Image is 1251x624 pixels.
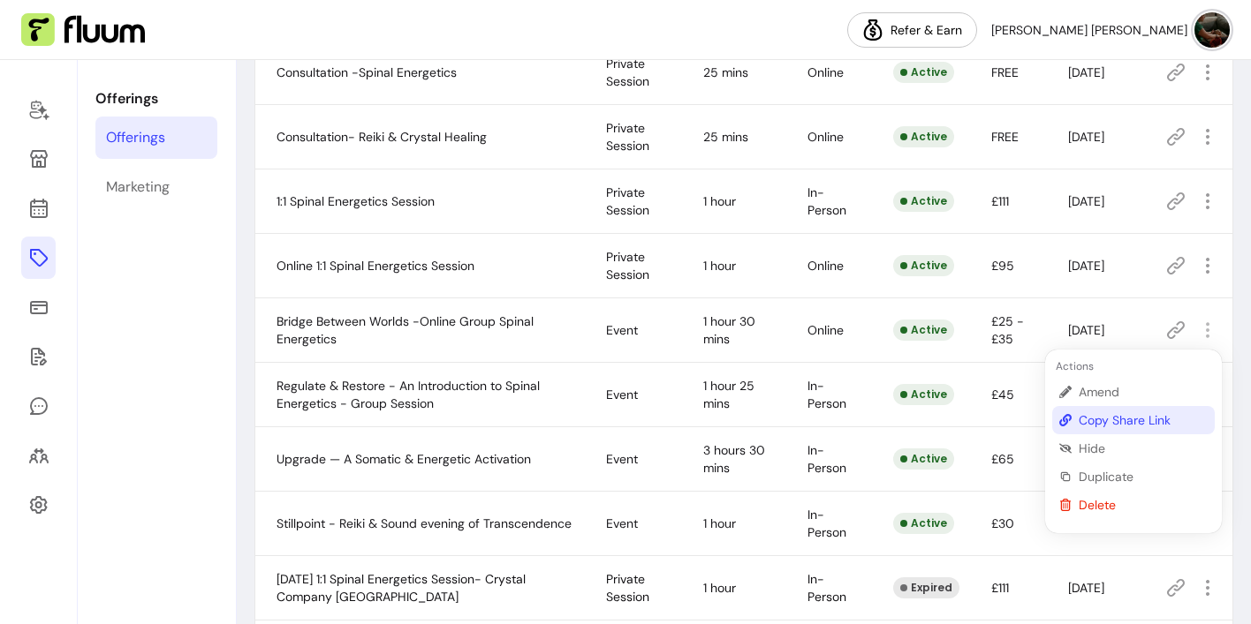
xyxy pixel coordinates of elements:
span: Private Session [606,120,649,154]
span: Online [807,258,844,274]
span: 25 mins [703,129,748,145]
span: Private Session [606,571,649,605]
span: Online 1:1 Spinal Energetics Session [277,258,474,274]
span: Private Session [606,249,649,282]
span: £111 [991,580,1009,596]
span: [DATE] [1068,322,1104,338]
div: Active [893,513,954,534]
a: Refer & Earn [847,12,977,48]
span: In-Person [807,571,846,605]
span: 1 hour [703,515,736,531]
span: Consultation -Spinal Energetics [277,64,457,80]
span: Delete [1079,496,1208,514]
span: 1 hour 30 mins [703,313,755,347]
span: [DATE] [1068,64,1104,80]
span: Private Session [606,184,649,218]
span: £65 [991,451,1014,467]
span: 1 hour [703,580,736,596]
span: Hide [1079,440,1208,457]
a: Forms [21,335,56,378]
a: Marketing [95,166,217,208]
a: Settings [21,484,56,526]
span: [PERSON_NAME] [PERSON_NAME] [991,21,1187,39]
span: Bridge Between Worlds -Online Group Spinal Energetics [277,313,534,347]
img: Fluum Logo [21,13,145,47]
div: Active [893,126,954,147]
span: 1:1 Spinal Energetics Session [277,193,435,209]
span: Upgrade — A Somatic & Energetic Activation [277,451,531,467]
span: [DATE] [1068,258,1104,274]
a: Sales [21,286,56,328]
span: In-Person [807,507,846,540]
span: 3 hours 30 mins [703,442,765,476]
span: In-Person [807,442,846,476]
span: Copy Share Link [1079,411,1208,429]
span: In-Person [807,378,846,411]
a: Home [21,88,56,131]
span: FREE [991,129,1019,145]
span: [DATE] [1068,193,1104,209]
span: Regulate & Restore - An Introduction to Spinal Energetics - Group Session [277,378,540,411]
span: [DATE] 1:1 Spinal Energetics Session- Crystal Company [GEOGRAPHIC_DATA] [277,571,526,605]
span: Duplicate [1079,468,1208,485]
span: Consultation- Reiki & Crystal Healing [277,129,487,145]
a: Clients [21,434,56,477]
p: Offerings [95,88,217,109]
span: Amend [1079,383,1208,401]
span: Online [807,322,844,338]
span: 1 hour [703,258,736,274]
span: Event [606,387,638,402]
a: Calendar [21,187,56,229]
span: Event [606,451,638,467]
span: £111 [991,193,1009,209]
a: Storefront [21,138,56,180]
span: Event [606,515,638,531]
span: Stillpoint - Reiki & Sound evening of Transcendence [277,515,572,531]
a: My Messages [21,385,56,427]
div: Active [893,384,954,405]
span: £30 [991,515,1014,531]
span: [DATE] [1068,129,1104,145]
span: £45 [991,387,1014,402]
div: Marketing [106,177,170,198]
span: FREE [991,64,1019,80]
span: Online [807,129,844,145]
div: Active [893,191,954,212]
span: 1 hour [703,193,736,209]
span: Actions [1052,359,1094,373]
div: Active [893,62,954,83]
img: avatar [1194,12,1230,48]
div: Active [893,448,954,470]
div: Offerings [106,127,165,148]
a: Offerings [21,237,56,279]
div: Active [893,320,954,341]
div: Expired [893,577,959,598]
span: £25 - £35 [991,313,1024,347]
div: Active [893,255,954,276]
span: £95 [991,258,1014,274]
span: [DATE] [1068,580,1104,596]
span: 25 mins [703,64,748,80]
span: Online [807,64,844,80]
span: 1 hour 25 mins [703,378,754,411]
a: Offerings [95,117,217,159]
span: In-Person [807,184,846,218]
span: Event [606,322,638,338]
